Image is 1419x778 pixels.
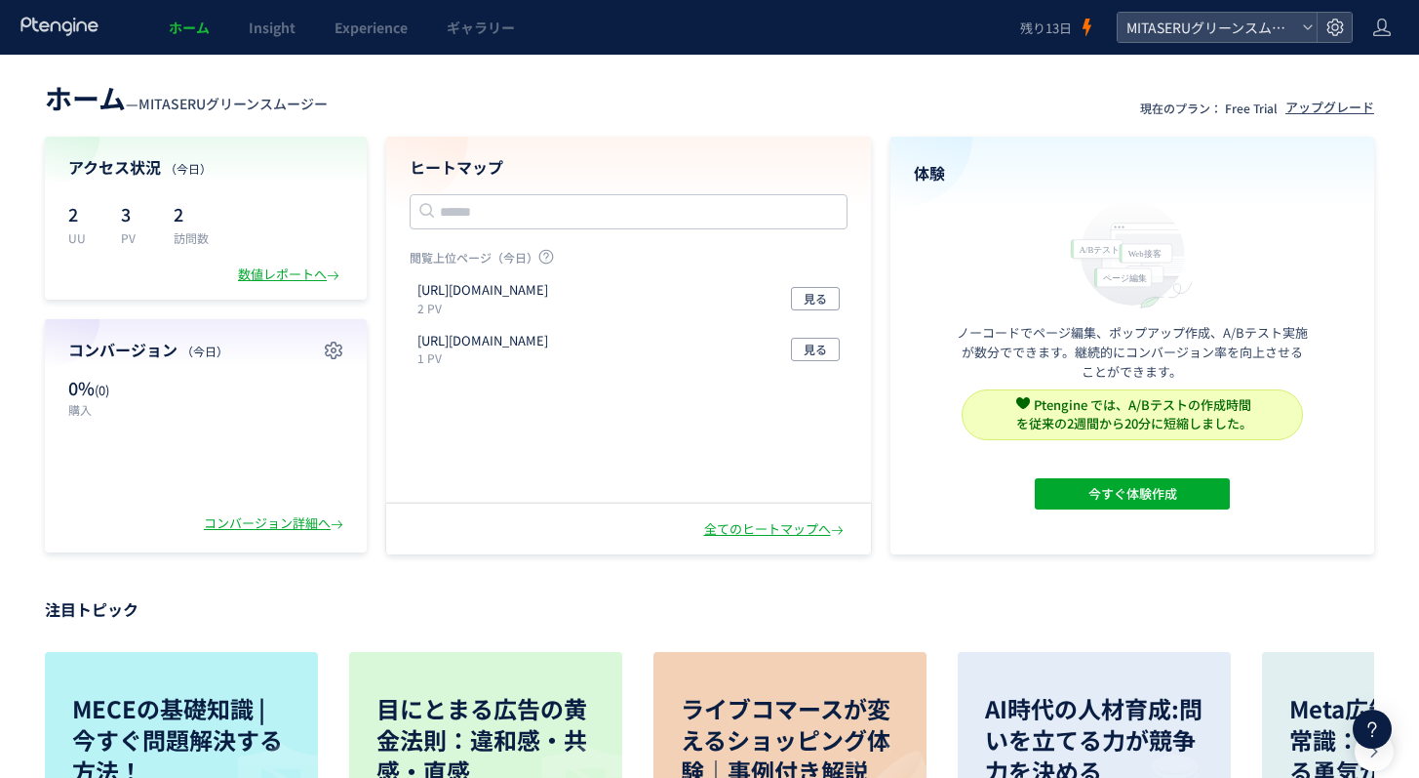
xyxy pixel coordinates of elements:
[335,18,408,37] span: Experience
[238,266,343,284] div: 数値レポートへ
[95,381,109,399] span: (0)
[417,300,556,316] p: 2 PV
[417,281,548,300] p: https://habit-plus.jp/lp
[165,160,212,177] span: （今日）
[181,343,228,359] span: （今日）
[1121,13,1294,42] span: MITASERUグリーンスムージー
[249,18,296,37] span: Insight
[174,229,209,246] p: 訪問数
[45,78,328,117] div: —
[1035,478,1230,510] button: 今すぐ体験作成
[791,287,840,310] button: 見る
[68,401,196,418] p: 購入
[45,594,1374,625] p: 注目トピック
[121,198,150,229] p: 3
[68,229,98,246] p: UU
[914,162,1352,184] h4: 体験
[417,349,556,366] p: 1 PV
[704,520,847,539] div: 全てのヒートマップへ
[804,338,827,361] span: 見る
[1016,395,1252,432] span: Ptengine では、A/Bテストの作成時間 を従来の2週間から20分に短縮しました。
[169,18,210,37] span: ホーム
[68,198,98,229] p: 2
[410,156,847,179] h4: ヒートマップ
[121,229,150,246] p: PV
[45,78,126,117] span: ホーム
[1140,100,1278,116] p: 現在のプラン： Free Trial
[204,514,347,533] div: コンバージョン詳細へ
[417,332,548,350] p: https://habit-plus.jp
[1285,99,1374,117] div: アップグレード
[1016,396,1030,410] img: svg+xml,%3c
[138,94,328,113] span: MITASERUグリーンスムージー
[1020,19,1072,37] span: 残り13日
[1087,478,1176,510] span: 今すぐ体験作成
[68,376,196,401] p: 0%
[68,156,343,179] h4: アクセス状況
[447,18,515,37] span: ギャラリー
[957,323,1308,382] p: ノーコードでページ編集、ポップアップ作成、A/Bテスト実施が数分でできます。継続的にコンバージョン率を向上させることができます。
[68,339,343,361] h4: コンバージョン
[791,338,840,361] button: 見る
[410,249,847,273] p: 閲覧上位ページ（今日）
[804,287,827,310] span: 見る
[1061,196,1203,310] img: home_experience_onbo_jp-C5-EgdA0.svg
[174,198,209,229] p: 2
